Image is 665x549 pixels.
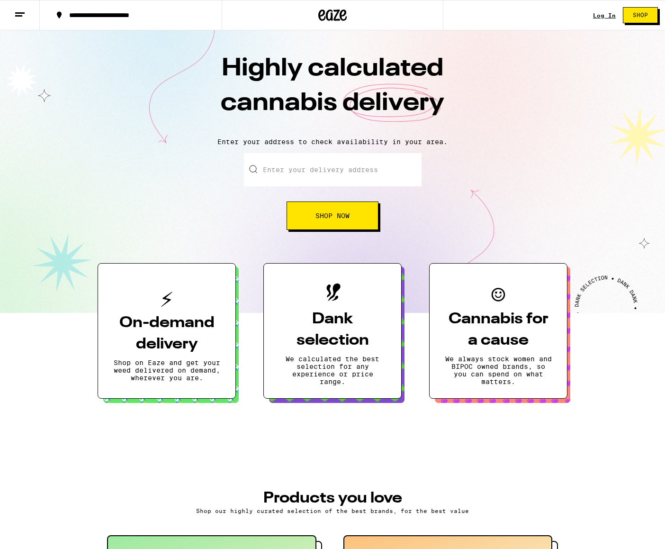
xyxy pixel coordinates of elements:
[279,355,386,385] p: We calculated the best selection for any experience or price range.
[113,312,220,355] h3: On-demand delivery
[633,12,648,18] span: Shop
[445,309,552,351] h3: Cannabis for a cause
[9,138,656,146] p: Enter your address to check availability in your area.
[244,153,422,186] input: Enter your delivery address
[287,201,378,230] button: Shop Now
[616,7,665,23] a: Shop
[315,212,350,219] span: Shop Now
[98,263,236,399] button: On-demand deliveryShop on Eaze and get your weed delivered on demand, wherever you are.
[113,359,220,382] p: Shop on Eaze and get your weed delivered on demand, wherever you are.
[279,309,386,351] h3: Dank selection
[167,52,498,130] h1: Highly calculated cannabis delivery
[445,355,552,385] p: We always stock women and BIPOC owned brands, so you can spend on what matters.
[429,263,567,399] button: Cannabis for a causeWe always stock women and BIPOC owned brands, so you can spend on what matters.
[593,12,616,18] a: Log In
[263,263,402,399] button: Dank selectionWe calculated the best selection for any experience or price range.
[107,508,558,514] p: Shop our highly curated selection of the best brands, for the best value
[623,7,658,23] button: Shop
[107,491,558,506] h3: PRODUCTS YOU LOVE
